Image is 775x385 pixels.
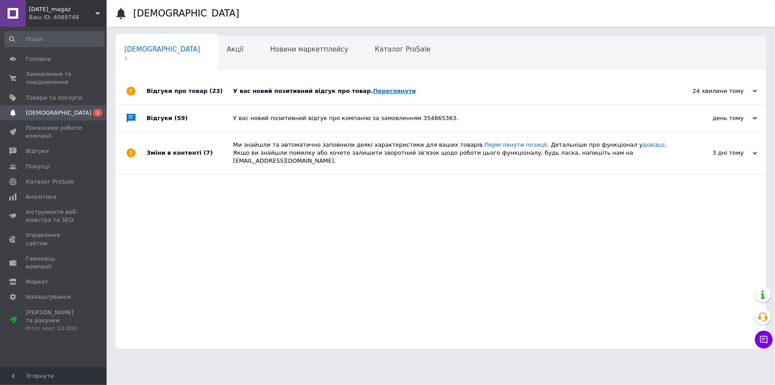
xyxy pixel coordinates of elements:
span: [DEMOGRAPHIC_DATA] [26,109,91,117]
span: Semik_magaz [29,5,95,13]
span: (59) [175,115,188,121]
span: Показники роботи компанії [26,124,82,140]
span: Покупці [26,163,50,171]
div: 3 дні тому [668,149,757,157]
a: довідці [643,141,665,148]
a: Переглянути позиції [485,141,547,148]
div: У вас новий позитивний відгук про товар. [233,87,668,95]
span: 1 [93,109,102,116]
span: (23) [210,88,223,94]
div: 24 хвилини тому [668,87,757,95]
div: Prom мікс 10 000 [26,325,82,333]
h1: [DEMOGRAPHIC_DATA] [133,8,239,19]
a: Переглянути [373,88,416,94]
span: Інструменти веб-майстра та SEO [26,208,82,224]
span: Маркет [26,278,48,286]
div: У вас новий позитивний відгук про компанію за замовленням 354865363. [233,114,668,122]
div: Ми знайшли та автоматично заповнили деякі характеристики для ваших товарів. . Детальніше про функ... [233,141,668,165]
span: [DEMOGRAPHIC_DATA] [124,45,200,53]
div: Зміни в контенті [147,132,233,174]
button: Чат з покупцем [755,331,773,349]
div: Відгуки [147,105,233,132]
span: Управління сайтом [26,231,82,247]
span: Акції [227,45,244,53]
input: Пошук [4,31,104,47]
span: Замовлення та повідомлення [26,70,82,86]
span: Новини маркетплейсу [270,45,348,53]
span: [PERSON_NAME] та рахунки [26,309,82,333]
div: Відгуки про товар [147,78,233,104]
span: Головна [26,55,51,63]
span: Каталог ProSale [26,178,74,186]
span: 1 [124,55,200,62]
span: Налаштування [26,293,71,301]
div: Ваш ID: 4089748 [29,13,107,21]
span: Гаманець компанії [26,255,82,271]
span: Аналітика [26,193,56,201]
span: (7) [203,149,213,156]
span: Каталог ProSale [375,45,430,53]
span: Товари та послуги [26,94,82,102]
div: день тому [668,114,757,122]
span: Відгуки [26,147,49,155]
